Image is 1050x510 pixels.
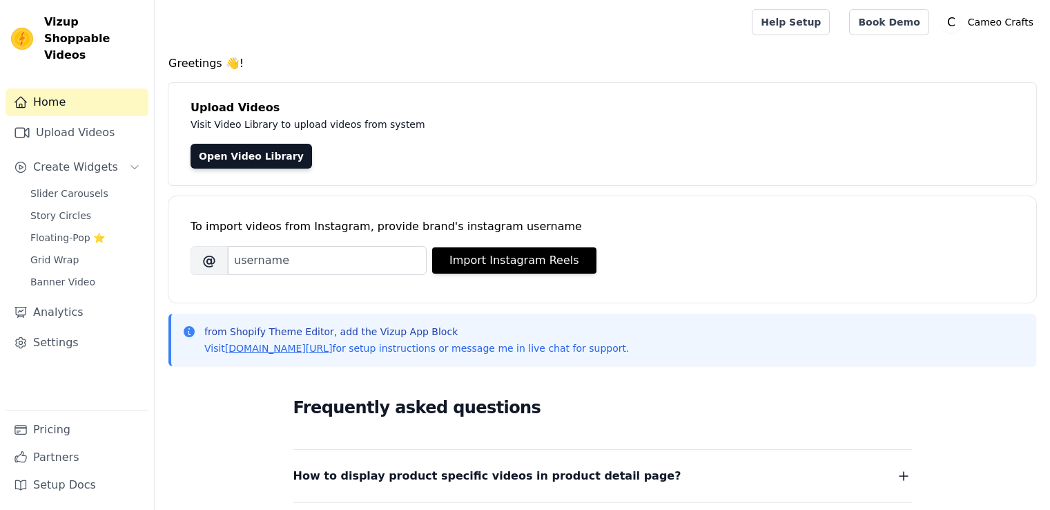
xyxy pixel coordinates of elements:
a: Settings [6,329,148,357]
span: Story Circles [30,209,91,223]
p: Visit Video Library to upload videos from system [191,116,809,133]
a: Help Setup [752,9,830,35]
button: C Cameo Crafts [940,10,1039,35]
h2: Frequently asked questions [293,394,912,422]
a: Book Demo [849,9,929,35]
a: [DOMAIN_NAME][URL] [225,343,333,354]
a: Upload Videos [6,119,148,147]
a: Banner Video [22,272,148,292]
span: Create Widgets [33,159,118,176]
span: How to display product specific videos in product detail page? [293,466,681,486]
a: Grid Wrap [22,250,148,270]
a: Partners [6,444,148,471]
a: Setup Docs [6,471,148,499]
a: Floating-Pop ⭐ [22,228,148,247]
span: Grid Wrap [30,253,79,267]
a: Analytics [6,299,148,326]
a: Slider Carousels [22,184,148,203]
input: username [228,246,427,275]
div: To import videos from Instagram, provide brand's instagram username [191,218,1014,235]
text: C [947,15,955,29]
button: Import Instagram Reels [432,247,596,274]
span: Floating-Pop ⭐ [30,231,105,245]
p: Cameo Crafts [962,10,1039,35]
a: Open Video Library [191,144,312,169]
p: from Shopify Theme Editor, add the Vizup App Block [204,325,629,339]
a: Pricing [6,416,148,444]
a: Story Circles [22,206,148,225]
a: Home [6,88,148,116]
span: Banner Video [30,275,95,289]
button: How to display product specific videos in product detail page? [293,466,912,486]
h4: Upload Videos [191,100,1014,116]
p: Visit for setup instructions or message me in live chat for support. [204,341,629,355]
span: Slider Carousels [30,187,108,200]
h4: Greetings 👋! [168,55,1036,72]
span: @ [191,246,228,275]
button: Create Widgets [6,153,148,181]
img: Vizup [11,28,33,50]
span: Vizup Shoppable Videos [44,14,143,64]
